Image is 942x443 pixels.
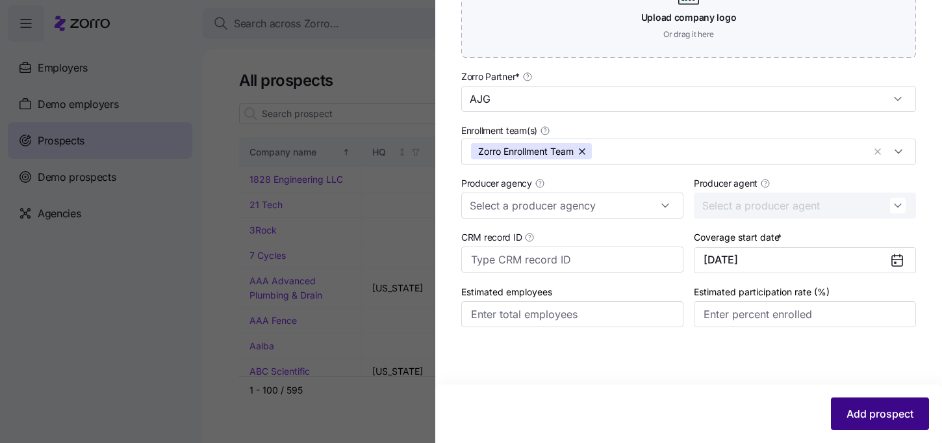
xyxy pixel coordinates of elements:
span: CRM record ID [461,231,522,244]
button: Add prospect [831,397,929,430]
span: Zorro Enrollment Team [478,143,574,159]
input: Enter percent enrolled [694,301,916,327]
span: Zorro Partner * [461,70,520,83]
input: Select a partner [461,86,916,112]
input: Select a producer agency [461,193,683,219]
label: Coverage start date [694,230,784,245]
input: Type CRM record ID [461,247,683,273]
span: Add prospect [847,406,913,422]
span: Producer agent [694,177,757,190]
span: Producer agency [461,177,532,190]
span: Enrollment team(s) [461,124,537,137]
button: [DATE] [694,247,916,273]
label: Estimated employees [461,285,552,299]
label: Estimated participation rate (%) [694,285,830,299]
input: Select a producer agent [694,193,916,219]
input: Enter total employees [461,301,683,327]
